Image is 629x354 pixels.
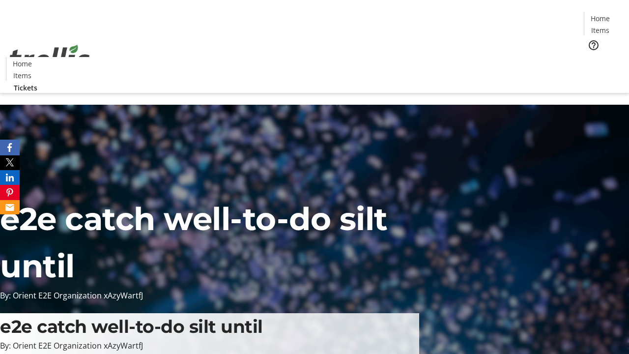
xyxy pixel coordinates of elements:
span: Tickets [592,57,615,67]
a: Tickets [6,83,45,93]
span: Tickets [14,83,37,93]
span: Items [591,25,609,35]
a: Tickets [584,57,623,67]
span: Home [13,59,32,69]
a: Items [584,25,616,35]
a: Items [6,70,38,81]
button: Help [584,35,603,55]
img: Orient E2E Organization xAzyWartfJ's Logo [6,34,93,83]
span: Items [13,70,31,81]
a: Home [6,59,38,69]
span: Home [591,13,610,24]
a: Home [584,13,616,24]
